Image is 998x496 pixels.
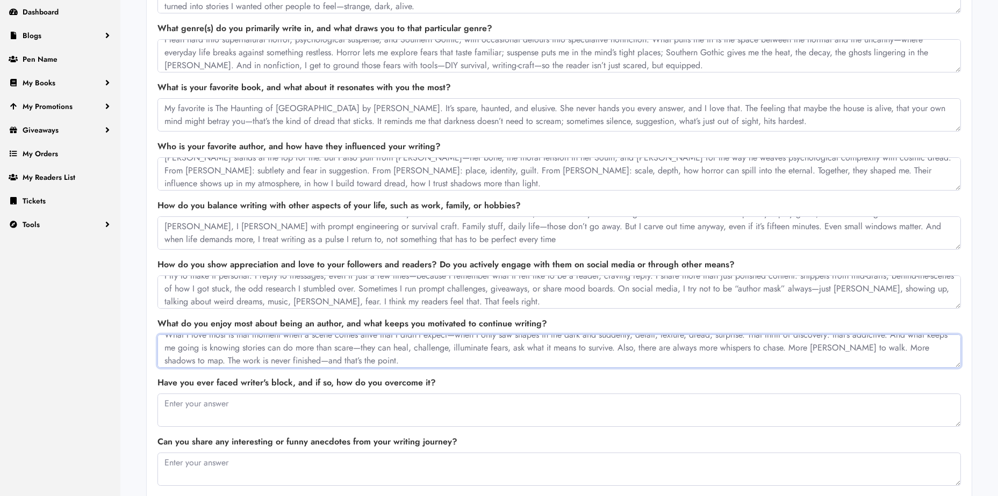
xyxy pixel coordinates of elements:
span: My Readers List [23,172,75,183]
span: Blogs [23,30,41,41]
label: Can you share any interesting or funny anecdotes from your writing journey? [157,435,457,448]
span: Giveaways [23,125,59,135]
label: What genre(s) do you primarily write in, and what draws you to that particular genre? [157,22,492,35]
label: Who is your favorite author, and how have they influenced your writing? [157,140,441,153]
label: How do you show appreciation and love to your followers and readers? Do you actively engage with ... [157,258,735,271]
span: Tools [23,219,40,230]
label: What is your favorite book, and what about it resonates with you the most? [157,81,451,94]
span: Dashboard [23,6,59,17]
label: How do you balance writing with other aspects of your life, such as work, family, or hobbies? [157,199,521,212]
label: What do you enjoy most about being an author, and what keeps you motivated to continue writing? [157,317,547,330]
span: My Promotions [23,101,73,112]
label: Have you ever faced writer's block, and if so, how do you overcome it? [157,376,436,389]
span: Pen Name [23,54,58,64]
span: Tickets [23,195,46,206]
span: My Books [23,77,55,88]
span: My Orders [23,148,58,159]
